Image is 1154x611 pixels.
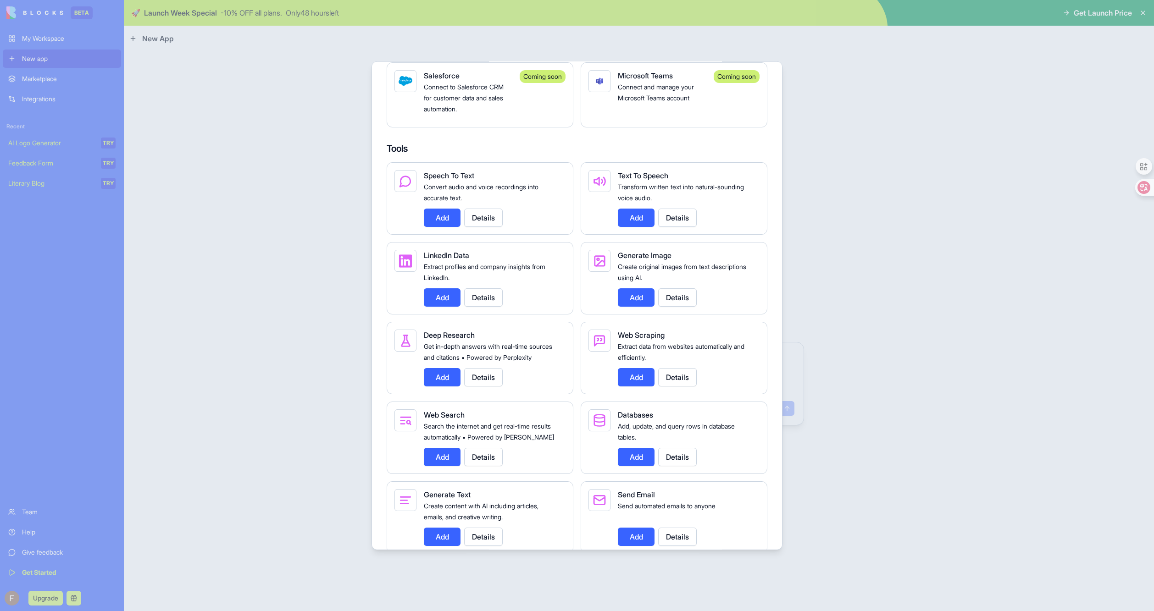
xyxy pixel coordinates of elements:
[618,501,716,509] span: Send automated emails to anyone
[424,262,545,281] span: Extract profiles and company insights from LinkedIn.
[424,490,471,499] span: Generate Text
[520,70,566,83] div: Coming soon
[464,288,503,306] button: Details
[618,342,744,361] span: Extract data from websites automatically and efficiently.
[424,501,538,520] span: Create content with AI including articles, emails, and creative writing.
[464,527,503,545] button: Details
[658,208,697,226] button: Details
[424,410,465,419] span: Web Search
[618,182,744,201] span: Transform written text into natural-sounding voice audio.
[618,422,735,440] span: Add, update, and query rows in database tables.
[618,208,655,226] button: Add
[464,447,503,466] button: Details
[658,368,697,386] button: Details
[424,447,460,466] button: Add
[424,330,475,339] span: Deep Research
[424,527,460,545] button: Add
[658,527,697,545] button: Details
[618,527,655,545] button: Add
[618,490,655,499] span: Send Email
[618,288,655,306] button: Add
[464,368,503,386] button: Details
[424,250,469,259] span: LinkedIn Data
[618,410,653,419] span: Databases
[618,171,668,180] span: Text To Speech
[424,208,460,226] button: Add
[424,422,554,440] span: Search the internet and get real-time results automatically • Powered by [PERSON_NAME]
[387,142,767,154] h4: Tools
[424,71,460,80] span: Salesforce
[618,83,694,101] span: Connect and manage your Microsoft Teams account
[424,288,460,306] button: Add
[714,70,760,83] div: Coming soon
[618,368,655,386] button: Add
[424,182,538,201] span: Convert audio and voice recordings into accurate text.
[424,83,504,112] span: Connect to Salesforce CRM for customer data and sales automation.
[618,71,673,80] span: Microsoft Teams
[424,171,474,180] span: Speech To Text
[658,288,697,306] button: Details
[464,208,503,226] button: Details
[424,342,552,361] span: Get in-depth answers with real-time sources and citations • Powered by Perplexity
[658,447,697,466] button: Details
[424,368,460,386] button: Add
[618,330,665,339] span: Web Scraping
[618,262,746,281] span: Create original images from text descriptions using AI.
[618,447,655,466] button: Add
[618,250,671,259] span: Generate Image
